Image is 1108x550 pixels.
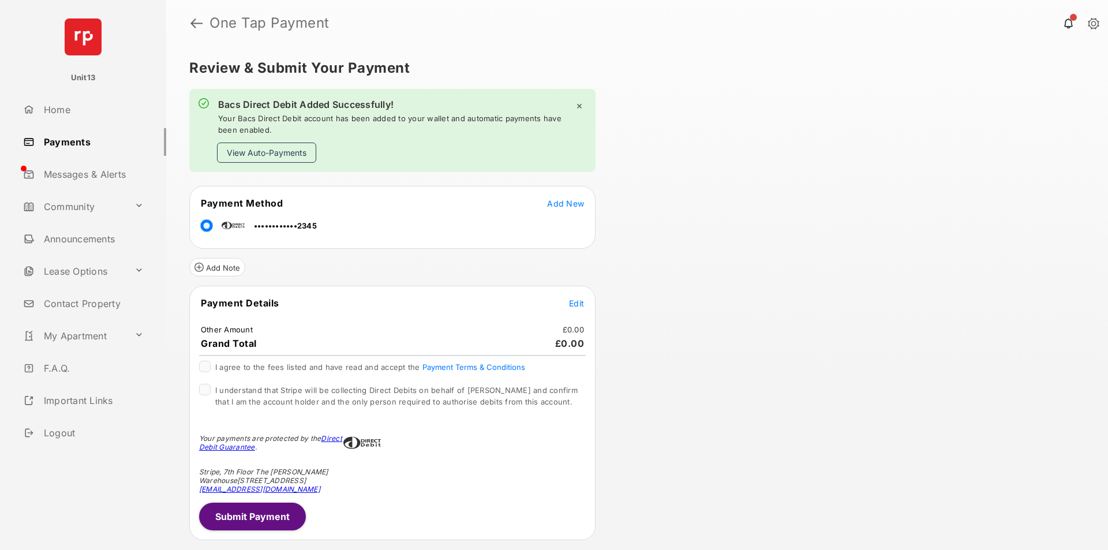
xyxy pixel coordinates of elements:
[215,386,578,406] span: I understand that Stripe will be collecting Direct Debits on behalf of [PERSON_NAME] and confirm ...
[18,225,166,253] a: Announcements
[18,387,148,414] a: Important Links
[218,113,568,136] em: Your Bacs Direct Debit account has been added to your wallet and automatic payments have been ena...
[199,467,343,493] div: Stripe, 7th Floor The [PERSON_NAME] Warehouse [STREET_ADDRESS]
[547,199,584,208] span: Add New
[218,98,568,111] h3: Bacs Direct Debit Added Successfully!
[209,16,330,30] strong: One Tap Payment
[18,96,166,124] a: Home
[18,160,166,188] a: Messages & Alerts
[18,257,130,285] a: Lease Options
[71,72,96,84] p: Unit13
[65,18,102,55] img: svg+xml;base64,PHN2ZyB4bWxucz0iaHR0cDovL3d3dy53My5vcmcvMjAwMC9zdmciIHdpZHRoPSI2NCIgaGVpZ2h0PSI2NC...
[199,503,306,530] button: Submit Payment
[199,434,342,451] a: Direct Debit Guarantee
[18,322,130,350] a: My Apartment
[200,324,253,335] td: Other Amount
[18,128,166,156] a: Payments
[199,434,343,451] div: Your payments are protected by the .
[18,354,166,382] a: F.A.Q.
[569,297,584,309] button: Edit
[555,338,585,349] span: £0.00
[215,362,525,372] span: I agree to the fees listed and have read and accept the
[18,419,166,447] a: Logout
[422,362,525,372] button: I agree to the fees listed and have read and accept the
[199,485,320,493] a: [EMAIL_ADDRESS][DOMAIN_NAME]
[572,98,586,113] button: Close banner
[189,61,1076,75] h5: Review & Submit Your Payment
[189,258,245,276] button: Add Note
[18,193,130,220] a: Community
[201,197,283,209] span: Payment Method
[18,290,166,317] a: Contact Property
[569,298,584,308] span: Edit
[201,297,279,309] span: Payment Details
[217,143,316,163] button: View Auto-Payments
[254,221,317,230] span: ••••••••••••2345
[562,324,585,335] td: £0.00
[547,197,584,209] button: Add New
[201,338,257,349] span: Grand Total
